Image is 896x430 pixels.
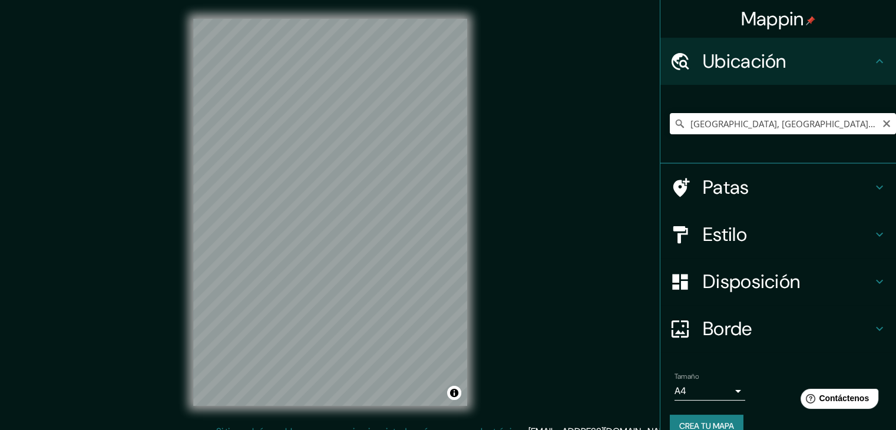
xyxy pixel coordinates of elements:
font: Patas [703,175,749,200]
input: Elige tu ciudad o zona [670,113,896,134]
div: Patas [660,164,896,211]
div: Borde [660,305,896,352]
div: Disposición [660,258,896,305]
font: Disposición [703,269,800,294]
font: A4 [675,385,686,397]
button: Claro [882,117,891,128]
div: Estilo [660,211,896,258]
font: Mappin [741,6,804,31]
button: Activar o desactivar atribución [447,386,461,400]
div: Ubicación [660,38,896,85]
font: Ubicación [703,49,786,74]
iframe: Lanzador de widgets de ayuda [791,384,883,417]
img: pin-icon.png [806,16,815,25]
font: Borde [703,316,752,341]
canvas: Mapa [193,19,467,406]
font: Estilo [703,222,747,247]
div: A4 [675,382,745,401]
font: Tamaño [675,372,699,381]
